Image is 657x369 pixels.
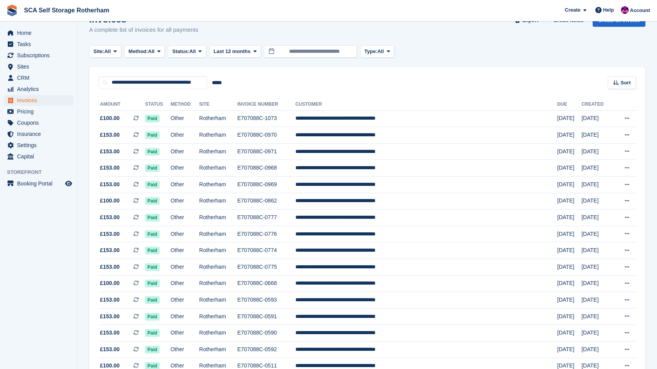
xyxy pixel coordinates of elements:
[17,39,64,50] span: Tasks
[295,98,557,111] th: Customer
[17,84,64,94] span: Analytics
[4,84,73,94] a: menu
[360,45,394,58] button: Type: All
[237,292,295,309] td: E707088C-0593
[557,193,582,209] td: [DATE]
[93,48,104,55] span: Site:
[557,259,582,276] td: [DATE]
[557,308,582,325] td: [DATE]
[145,164,159,172] span: Paid
[581,242,613,259] td: [DATE]
[145,313,159,321] span: Paid
[4,50,73,61] a: menu
[237,127,295,144] td: E707088C-0970
[214,48,250,55] span: Last 12 months
[199,110,237,127] td: Rotherham
[621,79,631,87] span: Sort
[17,178,64,189] span: Booking Portal
[4,95,73,106] a: menu
[378,48,384,55] span: All
[100,131,120,139] span: £153.00
[199,342,237,358] td: Rotherham
[199,325,237,342] td: Rotherham
[64,179,73,188] a: Preview store
[100,345,120,354] span: £153.00
[145,214,159,221] span: Paid
[581,292,613,309] td: [DATE]
[581,177,613,193] td: [DATE]
[171,177,199,193] td: Other
[237,160,295,177] td: E707088C-0968
[557,325,582,342] td: [DATE]
[89,26,198,34] p: A complete list of invoices for all payments
[171,325,199,342] td: Other
[557,242,582,259] td: [DATE]
[100,213,120,221] span: £153.00
[100,246,120,254] span: £153.00
[581,259,613,276] td: [DATE]
[199,143,237,160] td: Rotherham
[557,160,582,177] td: [DATE]
[17,106,64,117] span: Pricing
[557,275,582,292] td: [DATE]
[100,296,120,304] span: £153.00
[17,140,64,151] span: Settings
[17,27,64,38] span: Home
[100,312,120,321] span: £153.00
[171,342,199,358] td: Other
[4,140,73,151] a: menu
[209,45,261,58] button: Last 12 months
[100,230,120,238] span: £153.00
[557,342,582,358] td: [DATE]
[237,193,295,209] td: E707088C-0862
[171,275,199,292] td: Other
[199,226,237,242] td: Rotherham
[145,263,159,271] span: Paid
[17,117,64,128] span: Coupons
[557,110,582,127] td: [DATE]
[171,242,199,259] td: Other
[199,98,237,111] th: Site
[581,143,613,160] td: [DATE]
[190,48,196,55] span: All
[199,127,237,144] td: Rotherham
[171,127,199,144] td: Other
[581,308,613,325] td: [DATE]
[100,263,120,271] span: £153.00
[4,39,73,50] a: menu
[100,164,120,172] span: £153.00
[89,45,121,58] button: Site: All
[237,98,295,111] th: Invoice Number
[581,209,613,226] td: [DATE]
[4,61,73,72] a: menu
[17,95,64,106] span: Invoices
[17,61,64,72] span: Sites
[100,180,120,189] span: £153.00
[581,275,613,292] td: [DATE]
[199,242,237,259] td: Rotherham
[145,329,159,337] span: Paid
[171,98,199,111] th: Method
[4,151,73,162] a: menu
[4,117,73,128] a: menu
[199,193,237,209] td: Rotherham
[237,275,295,292] td: E707088C-0668
[6,5,18,16] img: stora-icon-8386f47178a22dfd0bd8f6a31ec36ba5ce8667c1dd55bd0f319d3a0aa187defe.svg
[171,209,199,226] td: Other
[621,6,629,14] img: Sam Chapman
[17,50,64,61] span: Subscriptions
[581,110,613,127] td: [DATE]
[603,6,614,14] span: Help
[557,127,582,144] td: [DATE]
[581,325,613,342] td: [DATE]
[581,193,613,209] td: [DATE]
[237,209,295,226] td: E707088C-0777
[199,308,237,325] td: Rotherham
[145,148,159,156] span: Paid
[98,98,145,111] th: Amount
[199,209,237,226] td: Rotherham
[581,342,613,358] td: [DATE]
[145,230,159,238] span: Paid
[145,197,159,205] span: Paid
[237,110,295,127] td: E707088C-1073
